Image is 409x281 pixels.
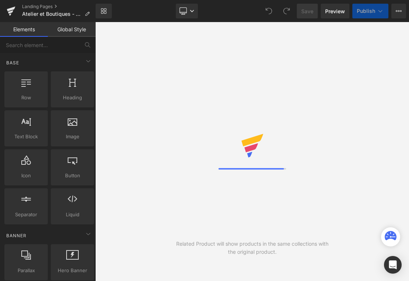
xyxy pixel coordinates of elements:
[325,7,345,15] span: Preview
[262,4,276,18] button: Undo
[391,4,406,18] button: More
[6,59,20,66] span: Base
[279,4,294,18] button: Redo
[53,94,92,102] span: Heading
[7,267,46,274] span: Parallax
[384,256,402,274] div: Open Intercom Messenger
[174,240,331,256] div: Related Product will show products in the same collections with the original product.
[321,4,349,18] a: Preview
[53,172,92,179] span: Button
[301,7,313,15] span: Save
[48,22,96,37] a: Global Style
[7,211,46,218] span: Separator
[352,4,388,18] button: Publish
[53,211,92,218] span: Liquid
[6,232,27,239] span: Banner
[7,133,46,140] span: Text Block
[7,172,46,179] span: Icon
[53,267,92,274] span: Hero Banner
[7,94,46,102] span: Row
[357,8,375,14] span: Publish
[22,4,96,10] a: Landing Pages
[53,133,92,140] span: Image
[22,11,82,17] span: Atelier et Boutiques - VINGT ET UN GRAMMES
[96,4,112,18] a: New Library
